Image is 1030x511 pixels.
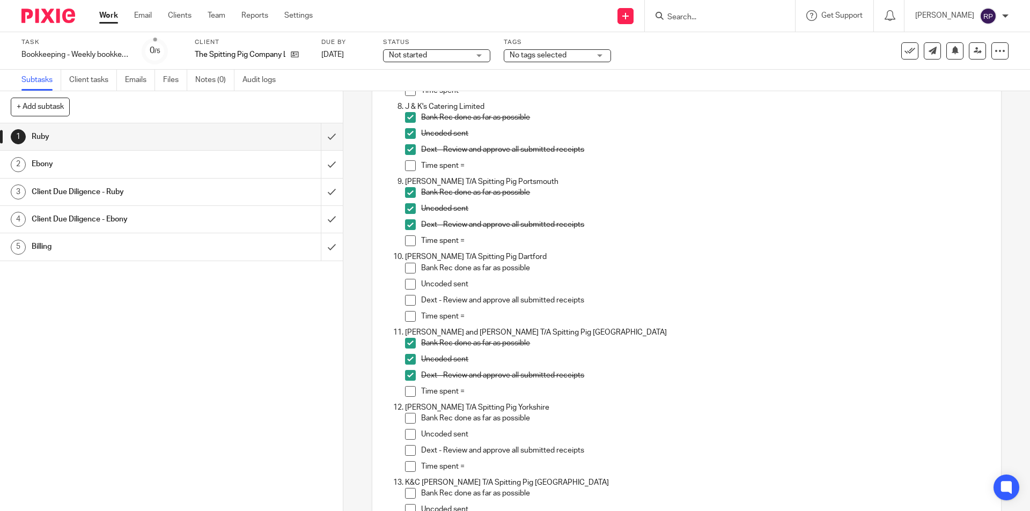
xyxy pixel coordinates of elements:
p: Time spent = [421,160,989,171]
p: Dext - Review and approve all submitted receipts [421,219,989,230]
p: Uncoded sent [421,128,989,139]
p: Uncoded sent [421,429,989,440]
p: [PERSON_NAME] and [PERSON_NAME] T/A Spitting Pig [GEOGRAPHIC_DATA] [405,327,989,338]
p: [PERSON_NAME] T/A Spitting Pig Portsmouth [405,176,989,187]
p: The Spitting Pig Company Ltd [195,49,285,60]
p: Time spent = [421,235,989,246]
span: Not started [389,51,427,59]
p: Dext - Review and approve all submitted receipts [421,370,989,381]
label: Client [195,38,308,47]
p: Bank Rec done as far as possible [421,112,989,123]
h1: Billing [32,239,217,255]
div: 1 [11,129,26,144]
div: 3 [11,184,26,199]
img: svg%3E [980,8,997,25]
label: Task [21,38,129,47]
p: [PERSON_NAME] [915,10,974,21]
small: /5 [154,48,160,54]
p: [PERSON_NAME] T/A Spitting Pig Yorkshire [405,402,989,413]
a: Audit logs [242,70,284,91]
a: Team [208,10,225,21]
span: No tags selected [510,51,566,59]
div: 4 [11,212,26,227]
span: [DATE] [321,51,344,58]
label: Status [383,38,490,47]
p: Bank Rec done as far as possible [421,263,989,273]
img: Pixie [21,9,75,23]
div: 0 [150,45,160,57]
a: Clients [168,10,192,21]
a: Email [134,10,152,21]
h1: Client Due Diligence - Ruby [32,184,217,200]
p: J & K's Catering Limited [405,101,989,112]
input: Search [666,13,763,23]
div: 2 [11,157,26,172]
p: Uncoded sent [421,203,989,214]
a: Reports [241,10,268,21]
p: Dext - Review and approve all submitted receipts [421,144,989,155]
p: Bank Rec done as far as possible [421,488,989,499]
a: Emails [125,70,155,91]
h1: Client Due Diligence - Ebony [32,211,217,227]
button: + Add subtask [11,98,70,116]
p: Time spent = [421,461,989,472]
a: Work [99,10,118,21]
div: 5 [11,240,26,255]
p: [PERSON_NAME] T/A Spitting Pig Dartford [405,251,989,262]
a: Subtasks [21,70,61,91]
p: K&C [PERSON_NAME] T/A Spitting Pig [GEOGRAPHIC_DATA] [405,477,989,488]
a: Client tasks [69,70,117,91]
div: Bookkeeping - Weekly bookkeeping SP group [21,49,129,60]
p: Dext - Review and approve all submitted receipts [421,445,989,456]
label: Due by [321,38,370,47]
p: Time spent = [421,311,989,322]
p: Bank Rec done as far as possible [421,338,989,349]
a: Notes (0) [195,70,234,91]
p: Bank Rec done as far as possible [421,187,989,198]
p: Uncoded sent [421,279,989,290]
p: Bank Rec done as far as possible [421,413,989,424]
p: Time spent = [421,386,989,397]
p: Uncoded sent [421,354,989,365]
a: Files [163,70,187,91]
span: Get Support [821,12,863,19]
h1: Ebony [32,156,217,172]
label: Tags [504,38,611,47]
p: Dext - Review and approve all submitted receipts [421,295,989,306]
a: Settings [284,10,313,21]
h1: Ruby [32,129,217,145]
